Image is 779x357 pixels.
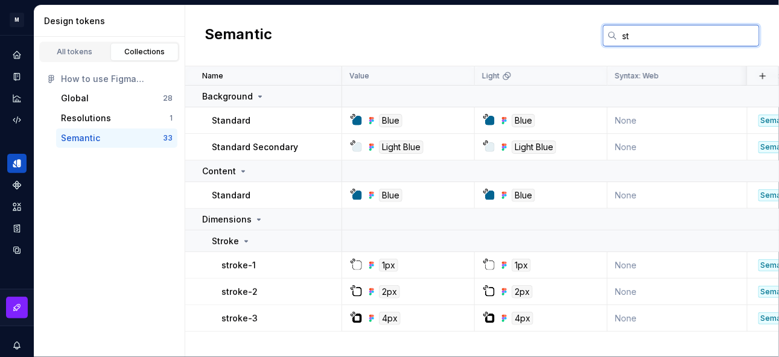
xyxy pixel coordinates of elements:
[7,336,27,355] button: Notifications
[115,47,175,57] div: Collections
[163,133,173,143] div: 33
[608,279,748,305] td: None
[7,110,27,130] a: Code automation
[608,182,748,209] td: None
[56,89,177,108] button: Global28
[608,305,748,332] td: None
[349,71,369,81] p: Value
[379,114,402,127] div: Blue
[379,312,401,325] div: 4px
[379,189,402,202] div: Blue
[56,109,177,128] button: Resolutions1
[44,15,180,27] div: Design tokens
[7,67,27,86] a: Documentation
[170,113,173,123] div: 1
[7,154,27,173] a: Design tokens
[212,115,250,127] p: Standard
[202,213,252,226] p: Dimensions
[212,235,239,247] p: Stroke
[379,285,400,299] div: 2px
[61,112,111,124] div: Resolutions
[10,13,24,27] div: M
[379,141,424,154] div: Light Blue
[482,71,500,81] p: Light
[512,259,531,272] div: 1px
[212,141,298,153] p: Standard Secondary
[163,93,173,103] div: 28
[608,107,748,134] td: None
[7,45,27,65] a: Home
[7,197,27,216] a: Assets
[379,259,398,272] div: 1px
[202,90,253,103] p: Background
[205,25,272,46] h2: Semantic
[202,165,236,177] p: Content
[617,25,760,46] input: Search in tokens...
[61,92,89,104] div: Global
[61,132,100,144] div: Semantic
[608,252,748,279] td: None
[512,312,533,325] div: 4px
[212,189,250,201] p: Standard
[56,128,177,148] button: Semantic33
[512,189,535,202] div: Blue
[608,134,748,160] td: None
[221,286,258,298] p: stroke-2
[2,7,31,33] button: M
[7,175,27,195] a: Components
[202,71,223,81] p: Name
[221,312,258,324] p: stroke-3
[512,114,535,127] div: Blue
[221,259,256,271] p: stroke-1
[7,241,27,260] a: Data sources
[615,71,659,81] p: Syntax: Web
[512,141,556,154] div: Light Blue
[7,89,27,108] a: Analytics
[7,219,27,238] a: Storybook stories
[61,73,173,85] div: How to use Figma variables in your design system | Supernova plugin playground (Community)
[512,285,533,299] div: 2px
[45,47,105,57] div: All tokens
